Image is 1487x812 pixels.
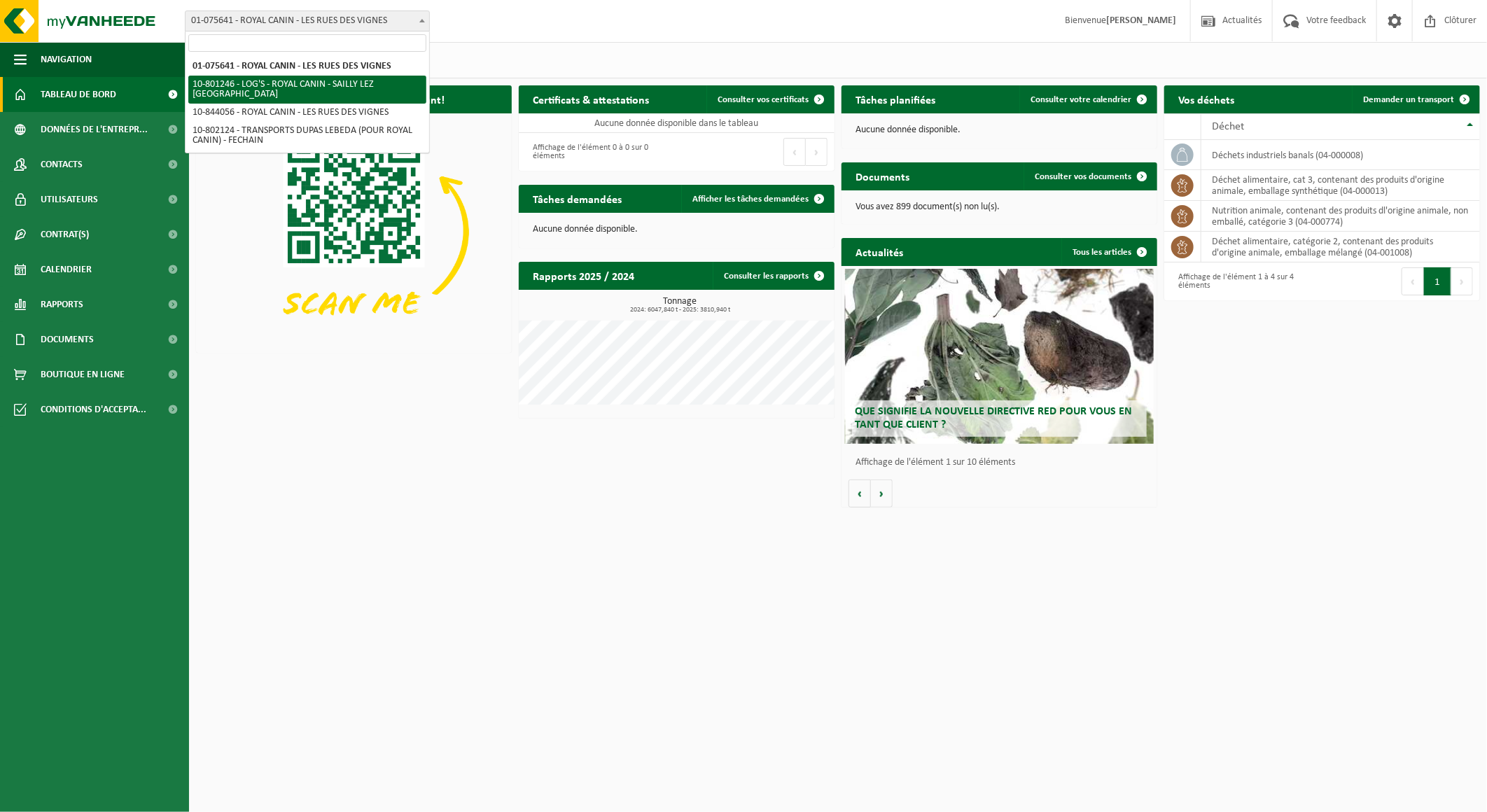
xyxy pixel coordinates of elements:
[41,42,92,77] span: Navigation
[186,11,429,31] span: 01-075641 - ROYAL CANIN - LES RUES DES VIGNES
[41,182,98,217] span: Utilisateurs
[1201,201,1480,232] td: nutrition animale, contenant des produits dl'origine animale, non emballé, catégorie 3 (04-000774)
[871,479,893,507] button: Volgende
[842,162,923,190] h2: Documents
[519,113,835,133] td: Aucune donnée disponible dans le tableau
[1164,85,1248,113] h2: Vos déchets
[1201,232,1480,262] td: déchet alimentaire, catégorie 2, contenant des produits d'origine animale, emballage mélangé (04-...
[41,287,83,322] span: Rapports
[41,252,92,287] span: Calendrier
[526,297,835,314] h3: Tonnage
[519,185,636,212] h2: Tâches demandées
[1019,85,1156,113] a: Consulter votre calendrier
[1363,95,1454,104] span: Demander un transport
[713,262,833,290] a: Consulter les rapports
[1171,266,1315,297] div: Affichage de l'élément 1 à 4 sur 4 éléments
[681,185,833,213] a: Afficher les tâches demandées
[41,392,146,427] span: Conditions d'accepta...
[806,138,828,166] button: Next
[783,138,806,166] button: Previous
[41,357,125,392] span: Boutique en ligne
[842,85,949,113] h2: Tâches planifiées
[692,195,809,204] span: Afficher les tâches demandées
[856,202,1143,212] p: Vous avez 899 document(s) non lu(s).
[41,112,148,147] span: Données de l'entrepr...
[706,85,833,113] a: Consulter vos certificats
[188,104,426,122] li: 10-844056 - ROYAL CANIN - LES RUES DES VIGNES
[1106,15,1176,26] strong: [PERSON_NAME]
[519,262,648,289] h2: Rapports 2025 / 2024
[1201,170,1480,201] td: déchet alimentaire, cat 3, contenant des produits d'origine animale, emballage synthétique (04-00...
[856,406,1133,430] span: Que signifie la nouvelle directive RED pour vous en tant que client ?
[519,85,663,113] h2: Certificats & attestations
[849,479,871,507] button: Vorige
[185,10,430,31] span: 01-075641 - ROYAL CANIN - LES RUES DES VIGNES
[41,147,83,182] span: Contacts
[1035,172,1131,181] span: Consulter vos documents
[1451,267,1473,295] button: Next
[1031,95,1131,104] span: Consulter votre calendrier
[188,57,426,76] li: 01-075641 - ROYAL CANIN - LES RUES DES VIGNES
[1212,121,1244,132] span: Déchet
[1352,85,1479,113] a: Demander un transport
[41,77,116,112] span: Tableau de bord
[1402,267,1424,295] button: Previous
[845,269,1154,444] a: Que signifie la nouvelle directive RED pour vous en tant que client ?
[41,217,89,252] span: Contrat(s)
[1061,238,1156,266] a: Tous les articles
[1201,140,1480,170] td: déchets industriels banals (04-000008)
[856,458,1150,468] p: Affichage de l'élément 1 sur 10 éléments
[842,238,917,265] h2: Actualités
[718,95,809,104] span: Consulter vos certificats
[856,125,1143,135] p: Aucune donnée disponible.
[41,322,94,357] span: Documents
[1424,267,1451,295] button: 1
[533,225,821,234] p: Aucune donnée disponible.
[188,76,426,104] li: 10-801246 - LOG'S - ROYAL CANIN - SAILLY LEZ [GEOGRAPHIC_DATA]
[526,307,835,314] span: 2024: 6047,840 t - 2025: 3810,940 t
[526,136,670,167] div: Affichage de l'élément 0 à 0 sur 0 éléments
[188,122,426,150] li: 10-802124 - TRANSPORTS DUPAS LEBEDA (POUR ROYAL CANIN) - FECHAIN
[1024,162,1156,190] a: Consulter vos documents
[196,113,512,350] img: Download de VHEPlus App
